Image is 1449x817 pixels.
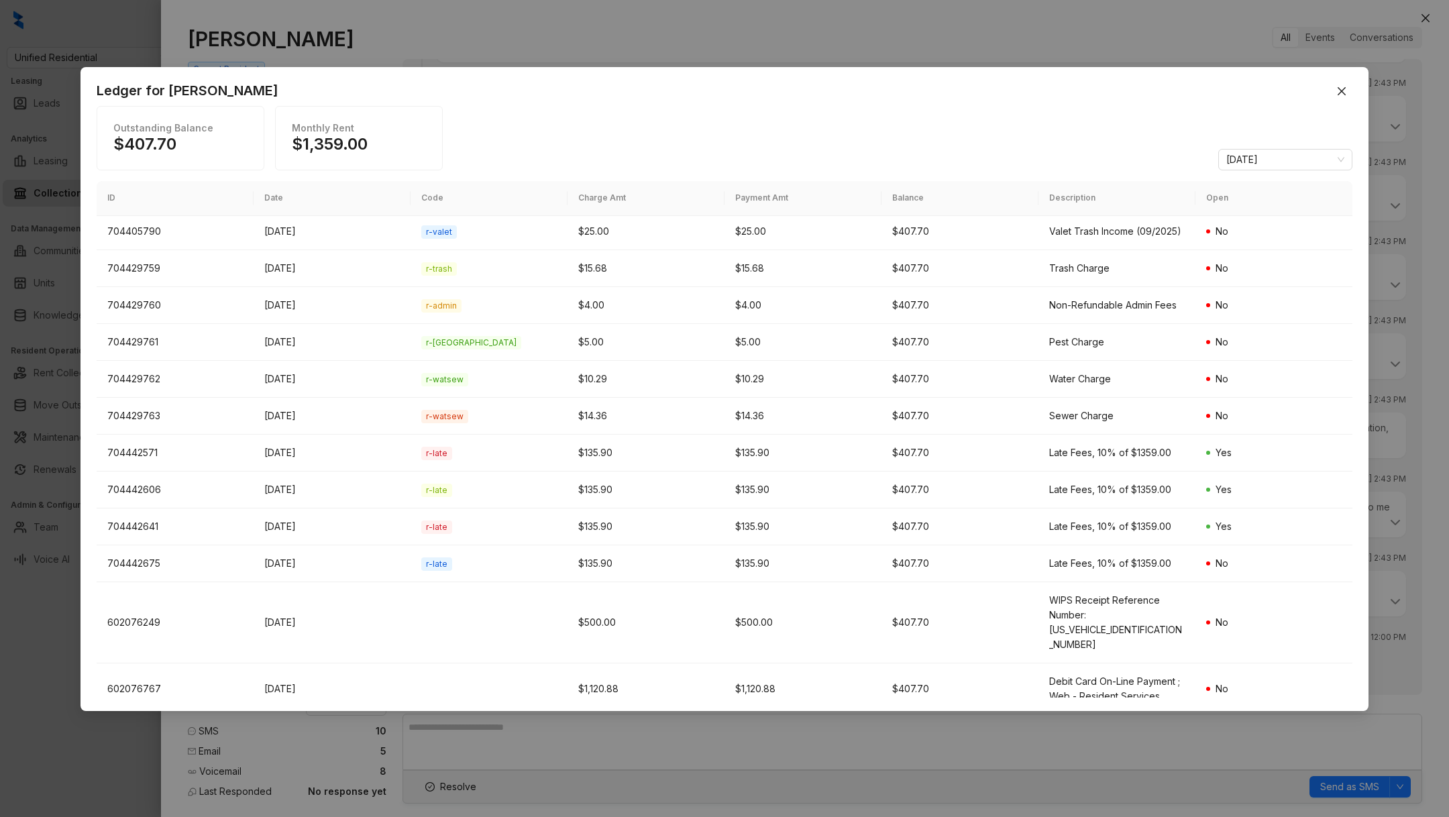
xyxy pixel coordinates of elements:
[735,298,871,313] div: $4.00
[1216,447,1232,458] span: Yes
[292,134,426,154] h1: $1,359.00
[892,261,1028,276] div: $407.70
[421,225,457,239] span: r-valet
[578,261,714,276] div: $15.68
[264,298,400,313] div: [DATE]
[1216,299,1228,311] span: No
[735,556,871,571] div: $135.90
[97,213,254,250] td: 704405790
[892,615,1028,630] div: $407.70
[892,519,1028,534] div: $407.70
[1331,80,1352,102] button: Close
[421,557,452,571] span: r-late
[1216,373,1228,384] span: No
[97,398,254,435] td: 704429763
[421,410,468,423] span: r-watsew
[421,484,452,497] span: r-late
[97,287,254,324] td: 704429760
[578,615,714,630] div: $500.00
[578,482,714,497] div: $135.90
[735,482,871,497] div: $135.90
[421,521,452,534] span: r-late
[1049,519,1185,534] div: Late Fees, 10% of $1359.00
[1216,262,1228,274] span: No
[1049,408,1185,423] div: Sewer Charge
[735,261,871,276] div: $15.68
[735,408,871,423] div: $14.36
[97,582,254,663] td: 602076249
[1216,225,1228,237] span: No
[578,445,714,460] div: $135.90
[97,545,254,582] td: 704442675
[578,519,714,534] div: $135.90
[1216,484,1232,495] span: Yes
[264,556,400,571] div: [DATE]
[1195,181,1352,216] th: Open
[1038,181,1195,216] th: Description
[578,224,714,239] div: $25.00
[264,482,400,497] div: [DATE]
[1216,336,1228,347] span: No
[735,372,871,386] div: $10.29
[1216,616,1228,628] span: No
[421,336,521,349] span: r-[GEOGRAPHIC_DATA]
[97,435,254,472] td: 704442571
[892,556,1028,571] div: $407.70
[97,324,254,361] td: 704429761
[578,556,714,571] div: $135.90
[578,682,714,696] div: $1,120.88
[892,224,1028,239] div: $407.70
[1049,674,1185,704] div: Debit Card On-Line Payment ; Web - Resident Services
[724,181,881,216] th: Payment Amt
[1049,261,1185,276] div: Trash Charge
[292,123,422,134] h1: Monthly Rent
[892,482,1028,497] div: $407.70
[892,445,1028,460] div: $407.70
[264,372,400,386] div: [DATE]
[892,298,1028,313] div: $407.70
[113,134,248,154] h1: $407.70
[892,408,1028,423] div: $407.70
[97,80,1352,101] div: Ledger for [PERSON_NAME]
[1216,683,1228,694] span: No
[735,519,871,534] div: $135.90
[1226,150,1344,170] span: September 2025
[578,408,714,423] div: $14.36
[735,615,871,630] div: $500.00
[264,519,400,534] div: [DATE]
[578,335,714,349] div: $5.00
[735,682,871,696] div: $1,120.88
[1049,335,1185,349] div: Pest Charge
[892,372,1028,386] div: $407.70
[97,361,254,398] td: 704429762
[1336,86,1347,97] span: close
[97,250,254,287] td: 704429759
[264,408,400,423] div: [DATE]
[881,181,1038,216] th: Balance
[264,682,400,696] div: [DATE]
[264,445,400,460] div: [DATE]
[264,335,400,349] div: [DATE]
[735,335,871,349] div: $5.00
[264,224,400,239] div: [DATE]
[1216,410,1228,421] span: No
[421,373,468,386] span: r-watsew
[97,663,254,715] td: 602076767
[1049,482,1185,497] div: Late Fees, 10% of $1359.00
[735,224,871,239] div: $25.00
[578,372,714,386] div: $10.29
[113,123,244,134] h1: Outstanding Balance
[1216,557,1228,569] span: No
[568,181,724,216] th: Charge Amt
[1049,298,1185,313] div: Non-Refundable Admin Fees
[421,299,462,313] span: r-admin
[1216,521,1232,532] span: Yes
[578,298,714,313] div: $4.00
[97,508,254,545] td: 704442641
[1049,556,1185,571] div: Late Fees, 10% of $1359.00
[892,682,1028,696] div: $407.70
[1049,372,1185,386] div: Water Charge
[892,335,1028,349] div: $407.70
[421,447,452,460] span: r-late
[264,615,400,630] div: [DATE]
